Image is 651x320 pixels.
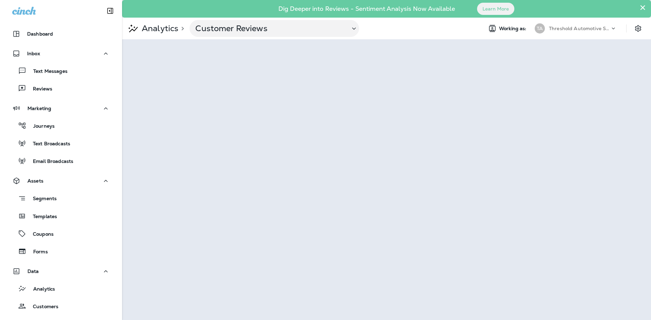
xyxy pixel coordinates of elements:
[27,269,39,274] p: Data
[26,304,58,310] p: Customers
[7,227,115,241] button: Coupons
[7,264,115,278] button: Data
[7,27,115,41] button: Dashboard
[7,154,115,168] button: Email Broadcasts
[7,119,115,133] button: Journeys
[639,2,646,13] button: Close
[195,23,344,34] p: Customer Reviews
[535,23,545,34] div: TA
[7,102,115,115] button: Marketing
[7,174,115,188] button: Assets
[7,81,115,95] button: Reviews
[27,51,40,56] p: Inbox
[549,26,610,31] p: Threshold Automotive Service dba Grease Monkey
[26,158,73,165] p: Email Broadcasts
[26,249,48,255] p: Forms
[27,106,51,111] p: Marketing
[27,31,53,37] p: Dashboard
[26,123,55,130] p: Journeys
[26,231,54,238] p: Coupons
[7,244,115,258] button: Forms
[26,68,67,75] p: Text Messages
[101,4,120,18] button: Collapse Sidebar
[7,299,115,313] button: Customers
[7,281,115,296] button: Analytics
[499,26,528,31] span: Working as:
[632,22,644,35] button: Settings
[178,26,184,31] p: >
[7,191,115,206] button: Segments
[26,214,57,220] p: Templates
[7,47,115,60] button: Inbox
[259,8,475,10] p: Dig Deeper into Reviews - Sentiment Analysis Now Available
[477,3,514,15] button: Learn More
[27,178,43,184] p: Assets
[26,196,57,202] p: Segments
[7,136,115,150] button: Text Broadcasts
[26,286,55,293] p: Analytics
[26,141,70,147] p: Text Broadcasts
[7,209,115,223] button: Templates
[139,23,178,34] p: Analytics
[26,86,52,92] p: Reviews
[7,64,115,78] button: Text Messages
